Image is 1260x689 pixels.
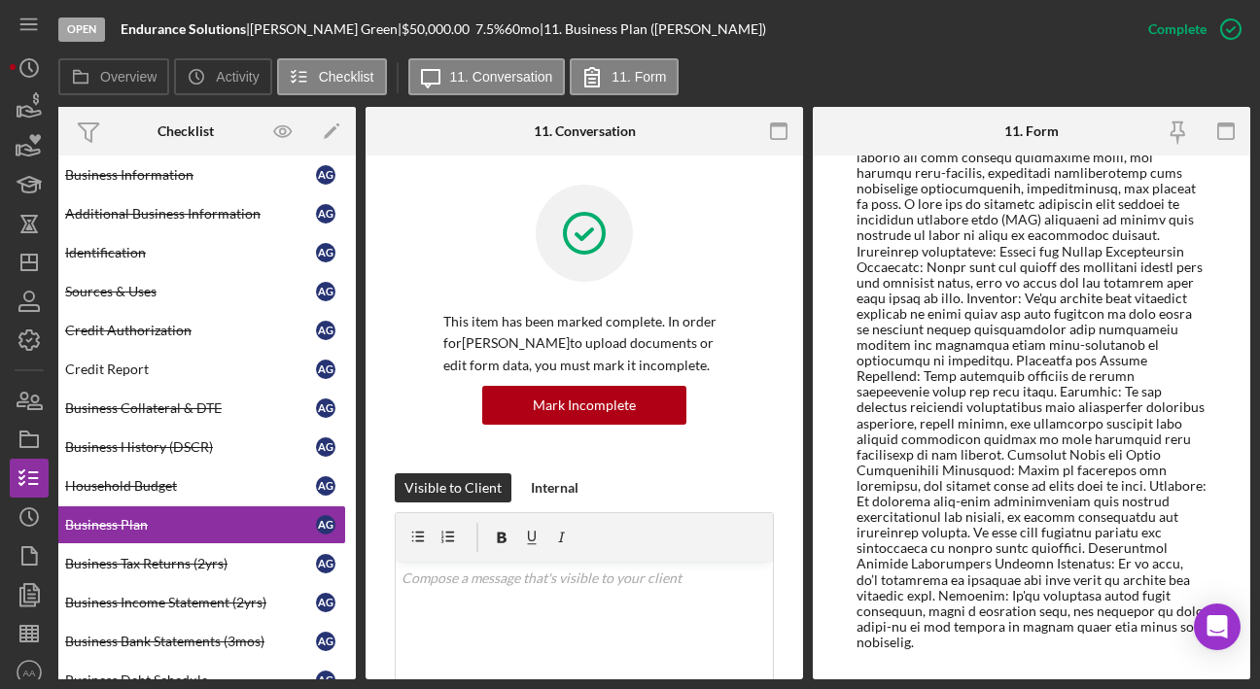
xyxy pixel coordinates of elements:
[25,389,346,428] a: Business Collateral & DTEAG
[25,544,346,583] a: Business Tax Returns (2yrs)AG
[65,400,316,416] div: Business Collateral & DTE
[505,21,540,37] div: 60 mo
[25,583,346,622] a: Business Income Statement (2yrs)AG
[65,478,316,494] div: Household Budget
[25,311,346,350] a: Credit AuthorizationAG
[475,21,505,37] div: 7.5 %
[100,69,157,85] label: Overview
[316,204,335,224] div: A G
[25,466,346,505] a: Household BudgetAG
[540,21,766,37] div: | 11. Business Plan ([PERSON_NAME])
[316,398,335,418] div: A G
[395,473,511,502] button: Visible to Client
[216,69,259,85] label: Activity
[1129,10,1250,49] button: Complete
[65,517,316,533] div: Business Plan
[250,21,402,37] div: [PERSON_NAME] Green |
[316,243,335,262] div: A G
[482,386,686,425] button: Mark Incomplete
[277,58,387,95] button: Checklist
[65,556,316,571] div: Business Tax Returns (2yrs)
[1148,10,1207,49] div: Complete
[404,473,502,502] div: Visible to Client
[65,245,316,260] div: Identification
[25,428,346,466] a: Business History (DSCR)AG
[316,593,335,612] div: A G
[58,58,169,95] button: Overview
[157,123,214,139] div: Checklist
[316,554,335,573] div: A G
[58,17,105,42] div: Open
[1004,123,1059,139] div: 11. Form
[319,69,374,85] label: Checklist
[25,272,346,311] a: Sources & UsesAG
[25,505,346,544] a: Business PlanAG
[521,473,588,502] button: Internal
[316,165,335,185] div: A G
[450,69,553,85] label: 11. Conversation
[65,284,316,299] div: Sources & Uses
[316,282,335,301] div: A G
[65,362,316,377] div: Credit Report
[65,167,316,183] div: Business Information
[1194,603,1241,650] div: Open Intercom Messenger
[174,58,271,95] button: Activity
[25,194,346,233] a: Additional Business InformationAG
[65,323,316,338] div: Credit Authorization
[316,321,335,340] div: A G
[316,360,335,379] div: A G
[25,622,346,661] a: Business Bank Statements (3mos)AG
[570,58,679,95] button: 11. Form
[531,473,578,502] div: Internal
[408,58,566,95] button: 11. Conversation
[316,632,335,651] div: A G
[121,21,250,37] div: |
[316,515,335,534] div: A G
[316,437,335,457] div: A G
[65,206,316,222] div: Additional Business Information
[25,350,346,389] a: Credit ReportAG
[65,634,316,649] div: Business Bank Statements (3mos)
[533,386,636,425] div: Mark Incomplete
[23,668,36,678] text: AA
[25,155,346,194] a: Business InformationAG
[25,233,346,272] a: IdentificationAG
[65,439,316,455] div: Business History (DSCR)
[534,123,636,139] div: 11. Conversation
[612,69,666,85] label: 11. Form
[402,21,475,37] div: $50,000.00
[443,311,725,376] p: This item has been marked complete. In order for [PERSON_NAME] to upload documents or edit form d...
[121,20,246,37] b: Endurance Solutions
[316,476,335,496] div: A G
[65,672,316,688] div: Business Debt Schedule
[65,595,316,610] div: Business Income Statement (2yrs)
